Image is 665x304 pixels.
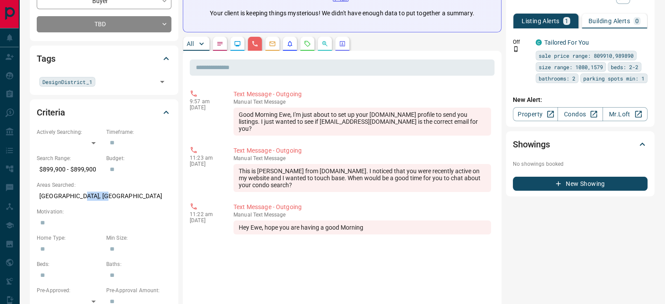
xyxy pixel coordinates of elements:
p: Pre-Approval Amount: [106,287,171,294]
span: parking spots min: 1 [583,74,644,83]
p: Motivation: [37,208,171,216]
p: Home Type: [37,234,102,242]
h2: Showings [513,137,550,151]
svg: Push Notification Only [513,46,519,52]
p: 1 [565,18,568,24]
svg: Requests [304,40,311,47]
p: Text Message - Outgoing [233,90,491,99]
p: Min Size: [106,234,171,242]
p: Timeframe: [106,128,171,136]
p: Your client is keeping things mysterious! We didn't have enough data to put together a summary. [210,9,474,18]
p: Text Message [233,99,491,105]
p: Text Message - Outgoing [233,146,491,155]
a: Mr.Loft [602,107,648,121]
p: Text Message - Outgoing [233,203,491,212]
p: All [187,41,194,47]
p: [DATE] [190,217,220,224]
svg: Opportunities [321,40,328,47]
p: Text Message [233,212,491,218]
svg: Emails [269,40,276,47]
span: size range: 1080,1579 [539,63,603,71]
a: Property [513,107,558,121]
p: Pre-Approved: [37,287,102,294]
span: beds: 2-2 [611,63,638,71]
p: Search Range: [37,154,102,162]
span: manual [233,155,252,161]
a: Condos [557,107,602,121]
p: Beds: [37,260,102,268]
p: Areas Searched: [37,181,171,189]
p: Off [513,38,530,46]
div: Good Morning Ewe, I'm just about to set up your [DOMAIN_NAME] profile to send you listings. I jus... [233,108,491,136]
h2: Tags [37,52,55,66]
p: 9:57 am [190,98,220,105]
div: This is [PERSON_NAME] from [DOMAIN_NAME]. I noticed that you were recently active on my website a... [233,164,491,192]
span: sale price range: 809910,989890 [539,51,634,60]
span: bathrooms: 2 [539,74,575,83]
p: No showings booked [513,160,648,168]
svg: Agent Actions [339,40,346,47]
span: manual [233,99,252,105]
p: 0 [635,18,639,24]
p: Actively Searching: [37,128,102,136]
svg: Lead Browsing Activity [234,40,241,47]
div: TBD [37,16,171,32]
button: Open [156,76,168,88]
button: New Showing [513,177,648,191]
p: Text Message [233,155,491,161]
p: [DATE] [190,161,220,167]
div: Showings [513,134,648,155]
svg: Calls [251,40,258,47]
span: manual [233,212,252,218]
a: Tailored For You [544,39,589,46]
div: Tags [37,48,171,69]
p: Budget: [106,154,171,162]
p: New Alert: [513,95,648,105]
span: DesignDistrict_1 [42,77,92,86]
p: Listing Alerts [522,18,560,24]
p: Building Alerts [588,18,630,24]
p: $899,900 - $899,900 [37,162,102,177]
p: 11:22 am [190,211,220,217]
svg: Listing Alerts [286,40,293,47]
p: 11:23 am [190,155,220,161]
div: condos.ca [536,39,542,45]
p: [DATE] [190,105,220,111]
div: Criteria [37,102,171,123]
p: [GEOGRAPHIC_DATA], [GEOGRAPHIC_DATA] [37,189,171,203]
div: Hey Ewe, hope you are having a good Morning [233,220,491,234]
h2: Criteria [37,105,65,119]
p: Baths: [106,260,171,268]
svg: Notes [216,40,223,47]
